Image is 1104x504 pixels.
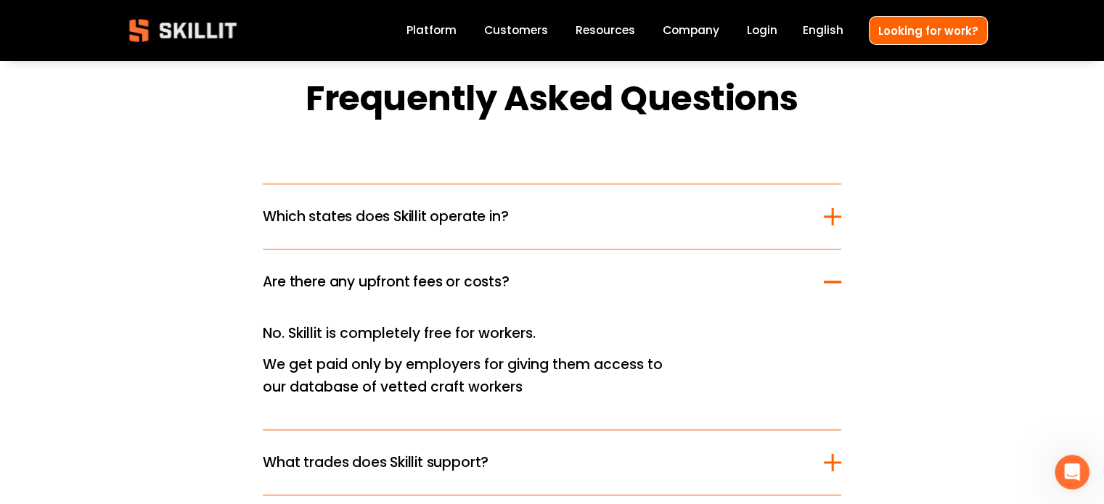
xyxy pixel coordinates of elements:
[803,21,843,41] div: language picker
[263,184,841,249] button: Which states does Skillit operate in?
[576,21,635,41] a: folder dropdown
[869,16,988,44] a: Looking for work?
[576,22,635,38] span: Resources
[747,21,777,41] a: Login
[263,271,823,292] span: Are there any upfront fees or costs?
[1055,455,1089,489] iframe: Intercom live chat
[263,206,823,227] span: Which states does Skillit operate in?
[117,9,249,52] img: Skillit
[263,314,841,429] div: Are there any upfront fees or costs?
[263,452,823,473] span: What trades does Skillit support?
[306,72,798,131] strong: Frequently Asked Questions
[803,22,843,38] span: English
[263,249,841,314] button: Are there any upfront fees or costs?
[263,323,667,345] p: No. Skillit is completely free for workers.
[406,21,457,41] a: Platform
[663,21,719,41] a: Company
[263,430,841,495] button: What trades does Skillit support?
[263,354,667,398] p: We get paid only by employers for giving them access to our database of vetted craft workers
[484,21,548,41] a: Customers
